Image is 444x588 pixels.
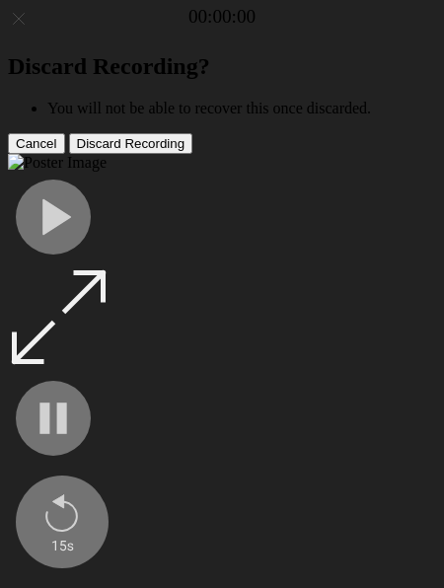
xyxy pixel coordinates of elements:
img: Poster Image [8,154,107,172]
a: 00:00:00 [188,6,256,28]
h2: Discard Recording? [8,53,436,80]
button: Discard Recording [69,133,193,154]
li: You will not be able to recover this once discarded. [47,100,436,117]
button: Cancel [8,133,65,154]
